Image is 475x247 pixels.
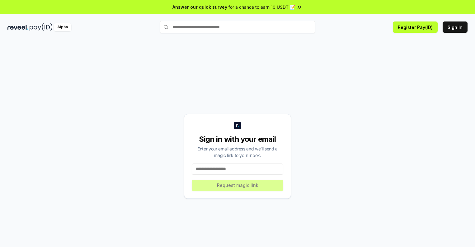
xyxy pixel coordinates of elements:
button: Sign In [443,21,468,33]
span: Answer our quick survey [172,4,227,10]
img: reveel_dark [7,23,28,31]
img: logo_small [234,122,241,129]
img: pay_id [30,23,53,31]
div: Sign in with your email [192,134,283,144]
div: Enter your email address and we’ll send a magic link to your inbox. [192,145,283,159]
div: Alpha [54,23,71,31]
span: for a chance to earn 10 USDT 📝 [228,4,295,10]
button: Register Pay(ID) [393,21,438,33]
